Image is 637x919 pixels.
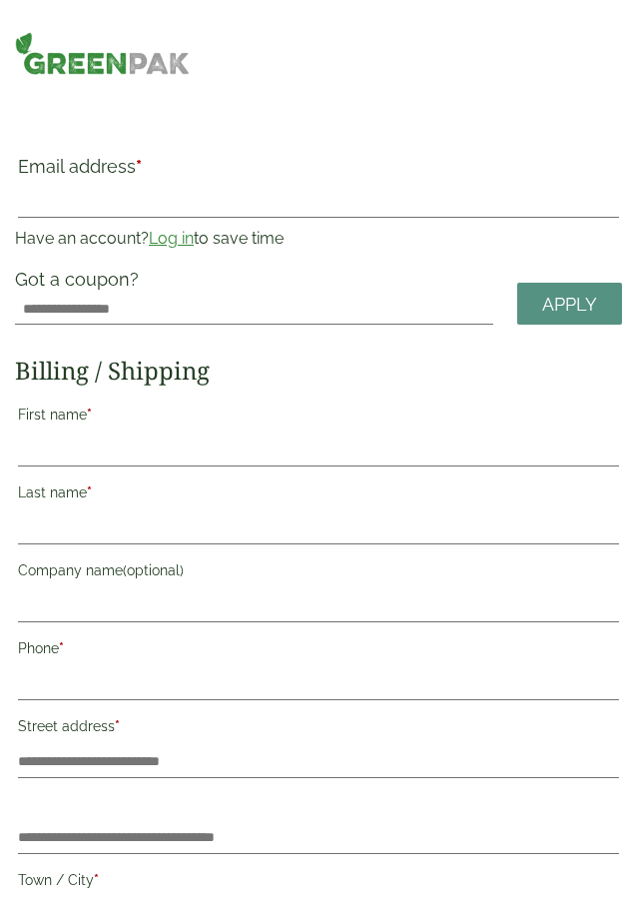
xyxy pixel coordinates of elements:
img: GreenPak Supplies [15,32,190,75]
label: Town / City [18,866,619,900]
p: Have an account? to save time [15,227,622,251]
a: Apply [517,283,622,326]
abbr: required [87,484,92,500]
label: Phone [18,634,619,668]
abbr: required [87,407,92,423]
label: First name [18,401,619,435]
span: Apply [542,294,597,316]
label: Email address [18,158,619,186]
label: Company name [18,556,619,590]
abbr: required [115,718,120,734]
span: (optional) [123,562,184,578]
abbr: required [136,156,142,177]
label: Got a coupon? [15,269,147,300]
abbr: required [94,872,99,888]
abbr: required [59,640,64,656]
h2: Billing / Shipping [15,357,622,386]
a: Log in [149,229,194,248]
label: Last name [18,478,619,512]
label: Street address [18,712,619,746]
